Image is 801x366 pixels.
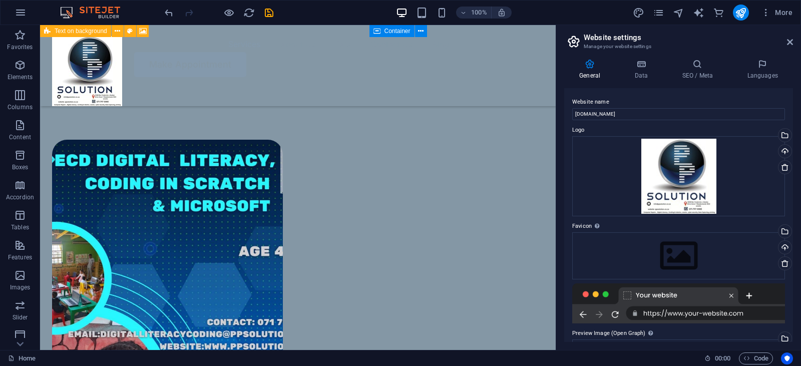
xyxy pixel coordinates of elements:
button: 100% [456,7,492,19]
p: Content [9,133,31,141]
span: Code [743,352,768,364]
h6: 100% [471,7,487,19]
h2: Website settings [584,33,793,42]
button: commerce [713,7,725,19]
span: Text on background [55,28,107,34]
p: Columns [8,103,33,111]
i: Publish [735,7,746,19]
i: AI Writer [693,7,704,19]
button: undo [163,7,175,19]
p: Slider [13,313,28,321]
span: Container [384,28,411,34]
p: Features [8,253,32,261]
p: Elements [8,73,33,81]
button: More [757,5,796,21]
button: reload [243,7,255,19]
label: Favicon [572,220,785,232]
i: On resize automatically adjust zoom level to fit chosen device. [497,8,506,17]
span: 00 00 [715,352,730,364]
button: text_generator [693,7,705,19]
button: Click here to leave preview mode and continue editing [223,7,235,19]
i: Save (Ctrl+S) [263,7,275,19]
i: Undo: Change colors (Ctrl+Z) [163,7,175,19]
button: navigator [673,7,685,19]
span: : [722,354,723,362]
button: Usercentrics [781,352,793,364]
p: Favorites [7,43,33,51]
img: Editor Logo [58,7,133,19]
label: Logo [572,124,785,136]
h3: Manage your website settings [584,42,773,51]
label: Preview Image (Open Graph) [572,327,785,339]
i: Reload page [243,7,255,19]
h4: Data [619,59,667,80]
h4: Languages [732,59,793,80]
i: Commerce [713,7,724,19]
p: Boxes [12,163,29,171]
p: Tables [11,223,29,231]
i: Design (Ctrl+Alt+Y) [633,7,644,19]
button: pages [653,7,665,19]
span: More [761,8,792,18]
p: Images [10,283,31,291]
a: Click to cancel selection. Double-click to open Pages [8,352,36,364]
button: design [633,7,645,19]
input: Name... [572,108,785,120]
button: publish [733,5,749,21]
h6: Session time [704,352,731,364]
div: logo-u-qv-dtr0j2Zz4dw7lV3xQ.jpg [572,136,785,216]
button: Code [739,352,773,364]
h4: General [564,59,619,80]
p: Accordion [6,193,34,201]
button: save [263,7,275,19]
i: Navigator [673,7,684,19]
h4: SEO / Meta [667,59,732,80]
div: Select files from the file manager, stock photos, or upload file(s) [572,232,785,279]
i: Pages (Ctrl+Alt+S) [653,7,664,19]
label: Website name [572,96,785,108]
